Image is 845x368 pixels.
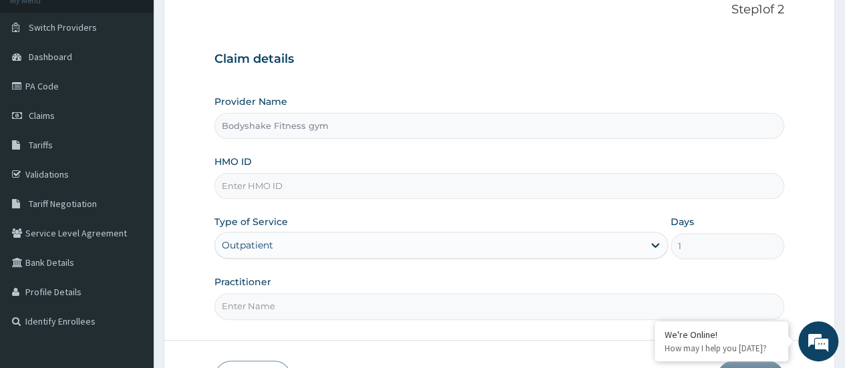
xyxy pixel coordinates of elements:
img: d_794563401_company_1708531726252_794563401 [25,67,54,100]
span: Tariffs [29,139,53,151]
p: Step 1 of 2 [214,3,784,17]
label: Practitioner [214,275,271,289]
input: Enter HMO ID [214,173,784,199]
div: Chat with us now [69,75,224,92]
label: HMO ID [214,155,252,168]
h3: Claim details [214,52,784,67]
input: Enter Name [214,293,784,319]
div: We're Online! [665,329,778,341]
span: Dashboard [29,51,72,63]
p: How may I help you today? [665,343,778,354]
label: Type of Service [214,215,288,228]
textarea: Type your message and hit 'Enter' [7,234,255,281]
label: Days [671,215,694,228]
span: Switch Providers [29,21,97,33]
span: Claims [29,110,55,122]
span: We're online! [77,103,184,238]
span: Tariff Negotiation [29,198,97,210]
label: Provider Name [214,95,287,108]
div: Minimize live chat window [219,7,251,39]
